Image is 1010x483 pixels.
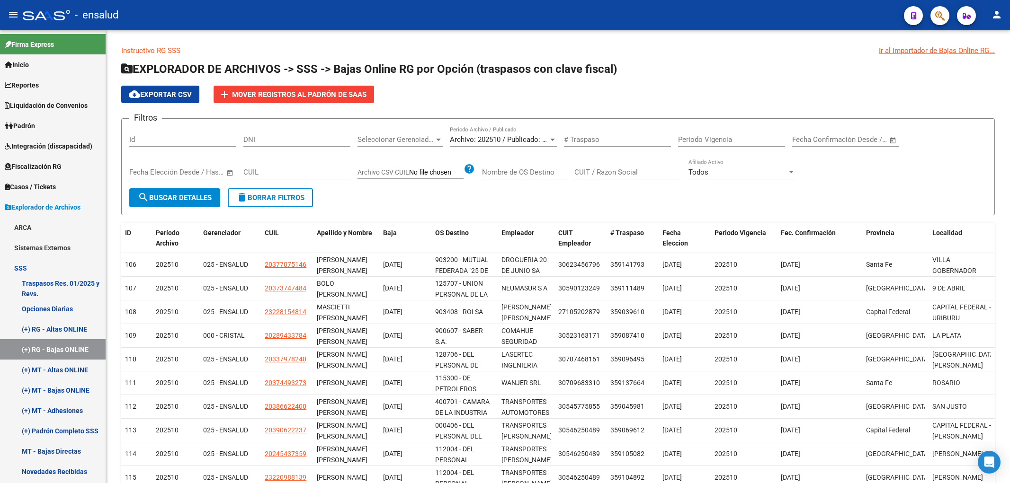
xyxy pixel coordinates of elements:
div: Open Intercom Messenger [978,451,1001,474]
button: Open calendar [225,167,236,178]
div: Ir al importador de Bajas Online RG... [879,45,995,56]
span: 359069612 [610,426,644,434]
span: 359111489 [610,284,644,292]
span: 110 [125,355,136,363]
span: 025 - ENSALUD [203,261,248,268]
div: [PERSON_NAME] [PERSON_NAME] [501,302,552,324]
mat-icon: delete [236,192,248,203]
span: [DATE] [781,450,800,457]
span: 114 [125,450,136,457]
datatable-header-cell: Período Archivo [152,223,199,254]
span: 359141793 [610,261,644,268]
span: 20245437359 [265,450,306,457]
span: 112 [125,403,136,410]
span: [DATE] [662,450,682,457]
span: [DATE] [662,332,682,339]
div: WANJER SRL [501,378,541,388]
span: Casos / Tickets [5,182,56,192]
span: 025 - ENSALUD [203,379,248,386]
span: 107 [125,284,136,292]
span: 202510 [156,308,179,316]
span: 20289433784 [265,332,306,339]
span: 359045981 [610,403,644,410]
span: [DATE] [662,379,682,386]
span: [GEOGRAPHIC_DATA] [866,474,930,481]
input: Fecha inicio [792,135,831,144]
span: [DATE] [662,355,682,363]
div: DROGUERIA 20 DE JUNIO SA [501,255,551,276]
span: 30546250489 [558,474,600,481]
span: [GEOGRAPHIC_DATA][PERSON_NAME] [932,351,996,369]
span: 30523163171 [558,332,600,339]
span: # Traspaso [610,229,644,237]
span: 025 - ENSALUD [203,355,248,363]
span: [DATE] [662,426,682,434]
span: Periodo Vigencia [715,229,766,237]
span: 20337978240 [265,355,306,363]
span: 108 [125,308,136,316]
span: Período Archivo [156,229,179,247]
button: Buscar Detalles [129,188,220,207]
span: 202510 [715,308,737,316]
span: [PERSON_NAME] [932,450,983,457]
span: 202510 [715,426,737,434]
span: MASCIETTI [PERSON_NAME] [317,303,367,322]
span: [GEOGRAPHIC_DATA] [866,450,930,457]
div: [DATE] [383,472,428,483]
datatable-header-cell: ID [121,223,152,254]
button: Exportar CSV [121,86,199,103]
span: [PERSON_NAME] [PERSON_NAME] [317,445,367,464]
span: [PERSON_NAME] [932,474,983,481]
span: [PERSON_NAME] [PERSON_NAME] [317,351,367,369]
span: [PERSON_NAME] [317,379,367,386]
div: [DATE] [383,354,428,365]
span: Santa Fe [866,261,892,268]
mat-icon: help [464,163,475,175]
span: 202510 [156,474,179,481]
span: 000406 - DEL PERSONAL DEL ORGANISMO DE CONTROL EXTERNO [435,422,483,472]
span: 27105202879 [558,308,600,316]
span: 202510 [715,403,737,410]
span: 23228154814 [265,308,306,316]
datatable-header-cell: Localidad [929,223,995,254]
div: TRANSPORTES [PERSON_NAME] [PERSON_NAME] [501,420,552,452]
span: Capital Federal [866,308,910,316]
button: Mover registros al PADRÓN de SAAS [214,86,374,103]
span: [DATE] [662,261,682,268]
span: 30623456796 [558,261,600,268]
span: 30590123249 [558,284,600,292]
span: Provincia [866,229,894,237]
span: 025 - ENSALUD [203,450,248,457]
span: [DATE] [781,379,800,386]
span: 202510 [715,379,737,386]
span: 202510 [156,379,179,386]
span: [DATE] [781,403,800,410]
span: 359039610 [610,308,644,316]
span: Padrón [5,121,35,131]
span: Reportes [5,80,39,90]
span: 106 [125,261,136,268]
div: [DATE] [383,401,428,412]
span: 202510 [156,355,179,363]
input: Archivo CSV CUIL [409,168,464,177]
datatable-header-cell: Baja [379,223,431,254]
span: Apellido y Nombre [317,229,372,237]
span: [GEOGRAPHIC_DATA] [866,284,930,292]
span: 113 [125,426,136,434]
span: [DATE] [781,284,800,292]
mat-icon: search [138,192,149,203]
span: Santa Fe [866,379,892,386]
span: SAN JUSTO [932,403,967,410]
div: NEUMASUR S A [501,283,547,294]
span: 125707 - UNION PERSONAL DE LA UNION DEL PERSONAL CIVIL DE LA NACION [435,280,488,330]
h3: Filtros [129,111,162,124]
span: CAPITAL FEDERAL - [PERSON_NAME] DE(4901-7500) [932,422,991,451]
span: 202510 [156,332,179,339]
span: 202510 [156,450,179,457]
span: 202510 [156,403,179,410]
span: 359087410 [610,332,644,339]
div: [DATE] [383,330,428,341]
span: [GEOGRAPHIC_DATA] [866,332,930,339]
span: [PERSON_NAME] [317,474,367,481]
span: 20377075146 [265,261,306,268]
